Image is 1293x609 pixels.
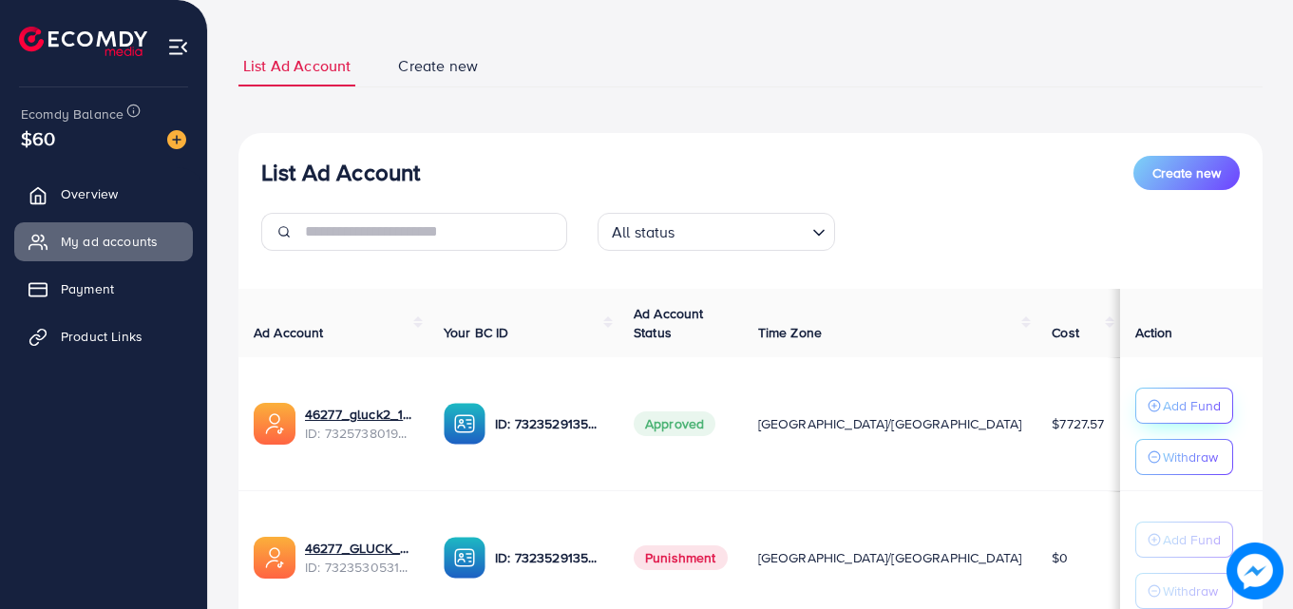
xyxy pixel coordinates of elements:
[398,55,478,77] span: Create new
[167,36,189,58] img: menu
[61,279,114,298] span: Payment
[1052,414,1104,433] span: $7727.57
[1135,573,1233,609] button: Withdraw
[14,222,193,260] a: My ad accounts
[1135,323,1173,342] span: Action
[634,411,715,436] span: Approved
[1135,439,1233,475] button: Withdraw
[61,184,118,203] span: Overview
[495,412,603,435] p: ID: 7323529135098331137
[305,539,413,578] div: <span class='underline'>46277_GLUCK_1705142358856</span></br>7323530531361570817
[634,304,704,342] span: Ad Account Status
[19,27,147,56] img: logo
[1135,522,1233,558] button: Add Fund
[261,159,420,186] h3: List Ad Account
[254,323,324,342] span: Ad Account
[758,548,1022,567] span: [GEOGRAPHIC_DATA]/[GEOGRAPHIC_DATA]
[1163,528,1221,551] p: Add Fund
[444,323,509,342] span: Your BC ID
[1052,548,1068,567] span: $0
[1163,446,1218,468] p: Withdraw
[1133,156,1240,190] button: Create new
[634,545,728,570] span: Punishment
[305,405,413,444] div: <span class='underline'>46277_gluck2_1705656333992</span></br>7325738019401580545
[167,130,186,149] img: image
[444,403,485,445] img: ic-ba-acc.ded83a64.svg
[305,405,413,424] a: 46277_gluck2_1705656333992
[61,232,158,251] span: My ad accounts
[444,537,485,579] img: ic-ba-acc.ded83a64.svg
[1135,388,1233,424] button: Add Fund
[495,546,603,569] p: ID: 7323529135098331137
[14,317,193,355] a: Product Links
[254,403,295,445] img: ic-ads-acc.e4c84228.svg
[305,558,413,577] span: ID: 7323530531361570817
[305,424,413,443] span: ID: 7325738019401580545
[1052,323,1079,342] span: Cost
[243,55,351,77] span: List Ad Account
[21,124,55,152] span: $60
[758,323,822,342] span: Time Zone
[21,105,124,124] span: Ecomdy Balance
[608,219,679,246] span: All status
[14,270,193,308] a: Payment
[1163,394,1221,417] p: Add Fund
[1163,580,1218,602] p: Withdraw
[1226,542,1283,599] img: image
[61,327,143,346] span: Product Links
[1152,163,1221,182] span: Create new
[14,175,193,213] a: Overview
[598,213,835,251] div: Search for option
[681,215,805,246] input: Search for option
[305,539,413,558] a: 46277_GLUCK_1705142358856
[758,414,1022,433] span: [GEOGRAPHIC_DATA]/[GEOGRAPHIC_DATA]
[254,537,295,579] img: ic-ads-acc.e4c84228.svg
